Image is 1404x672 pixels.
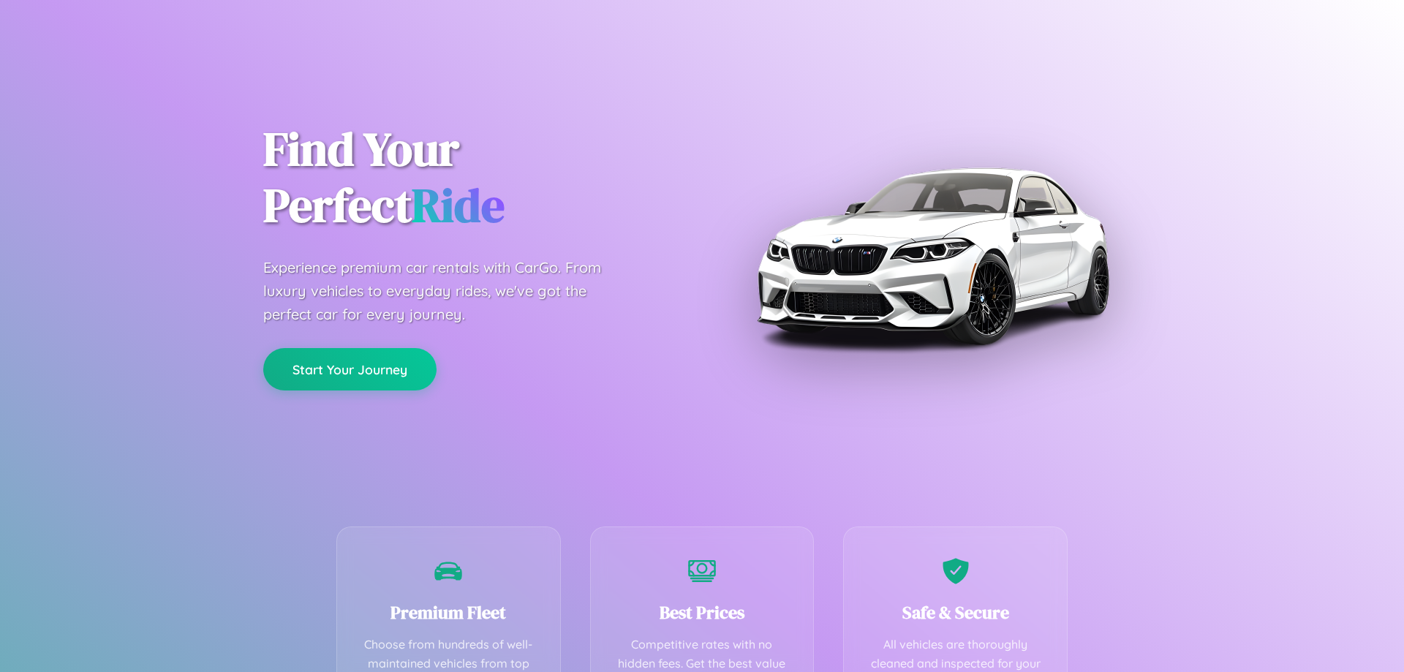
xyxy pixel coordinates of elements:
[263,256,629,326] p: Experience premium car rentals with CarGo. From luxury vehicles to everyday rides, we've got the ...
[263,348,437,390] button: Start Your Journey
[750,73,1115,439] img: Premium BMW car rental vehicle
[263,121,680,234] h1: Find Your Perfect
[866,600,1045,624] h3: Safe & Secure
[613,600,792,624] h3: Best Prices
[412,173,505,237] span: Ride
[359,600,538,624] h3: Premium Fleet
